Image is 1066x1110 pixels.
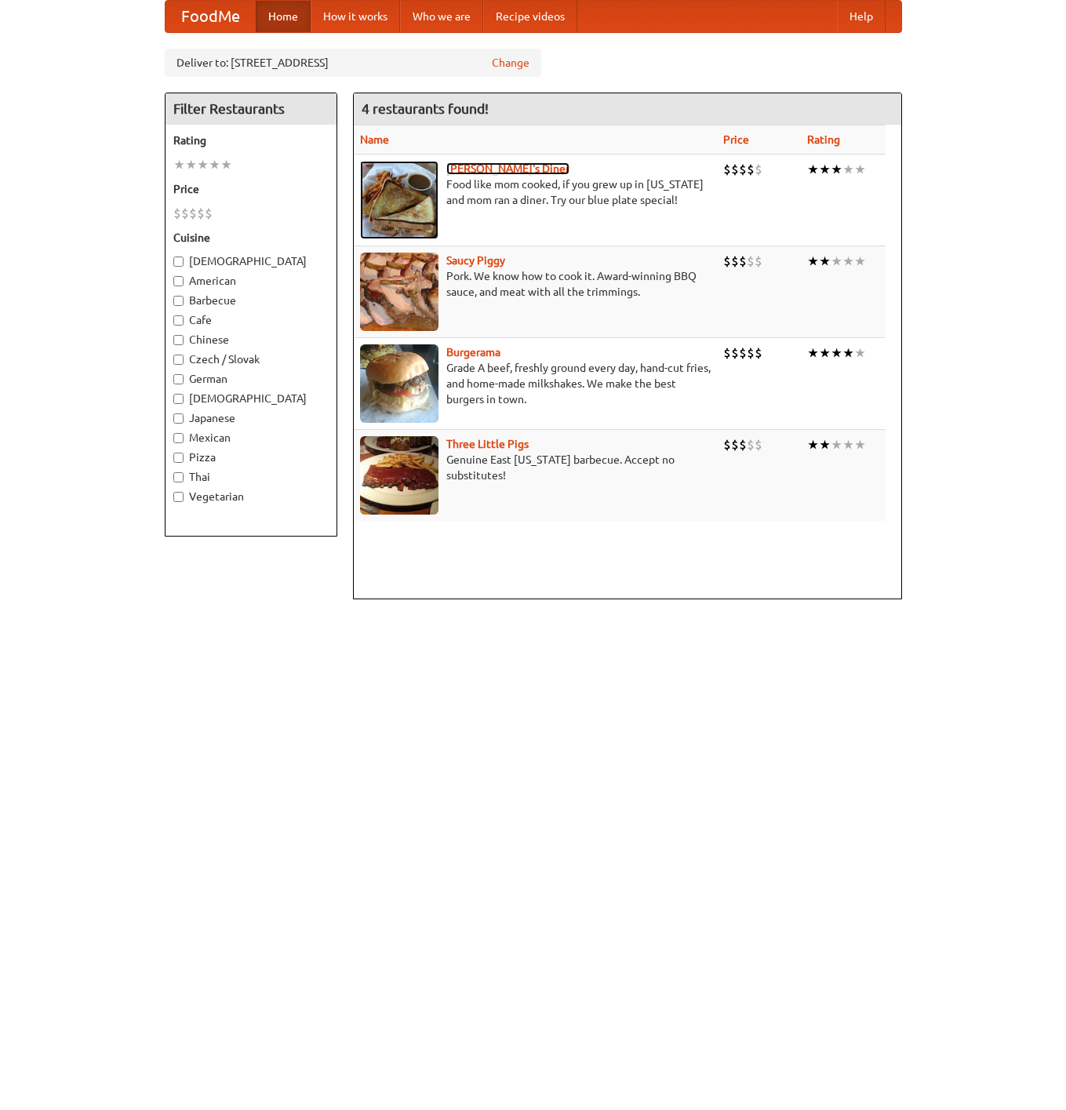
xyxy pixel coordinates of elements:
[173,312,329,328] label: Cafe
[360,133,389,146] a: Name
[173,371,329,387] label: German
[360,161,438,239] img: sallys.jpg
[173,410,329,426] label: Japanese
[807,253,819,270] li: ★
[173,156,185,173] li: ★
[173,449,329,465] label: Pizza
[166,1,256,32] a: FoodMe
[173,276,184,286] input: American
[483,1,577,32] a: Recipe videos
[173,273,329,289] label: American
[173,230,329,246] h5: Cuisine
[173,133,329,148] h5: Rating
[173,181,329,197] h5: Price
[723,253,731,270] li: $
[739,161,747,178] li: $
[446,254,505,267] a: Saucy Piggy
[173,293,329,308] label: Barbecue
[197,156,209,173] li: ★
[842,161,854,178] li: ★
[755,436,762,453] li: $
[181,205,189,222] li: $
[807,344,819,362] li: ★
[173,472,184,482] input: Thai
[723,436,731,453] li: $
[807,133,840,146] a: Rating
[360,253,438,331] img: saucy.jpg
[173,335,184,345] input: Chinese
[739,344,747,362] li: $
[360,360,711,407] p: Grade A beef, freshly ground every day, hand-cut fries, and home-made milkshakes. We make the bes...
[837,1,886,32] a: Help
[173,492,184,502] input: Vegetarian
[220,156,232,173] li: ★
[446,162,569,175] a: [PERSON_NAME]'s Diner
[854,436,866,453] li: ★
[731,253,739,270] li: $
[360,177,711,208] p: Food like mom cooked, if you grew up in [US_STATE] and mom ran a diner. Try our blue plate special!
[747,436,755,453] li: $
[173,351,329,367] label: Czech / Slovak
[360,436,438,515] img: littlepigs.jpg
[173,469,329,485] label: Thai
[166,93,337,125] h4: Filter Restaurants
[173,413,184,424] input: Japanese
[173,430,329,446] label: Mexican
[731,161,739,178] li: $
[842,436,854,453] li: ★
[755,344,762,362] li: $
[173,489,329,504] label: Vegetarian
[731,344,739,362] li: $
[189,205,197,222] li: $
[173,253,329,269] label: [DEMOGRAPHIC_DATA]
[831,344,842,362] li: ★
[360,452,711,483] p: Genuine East [US_STATE] barbecue. Accept no substitutes!
[173,315,184,326] input: Cafe
[173,257,184,267] input: [DEMOGRAPHIC_DATA]
[831,161,842,178] li: ★
[185,156,197,173] li: ★
[819,436,831,453] li: ★
[739,436,747,453] li: $
[173,355,184,365] input: Czech / Slovak
[755,161,762,178] li: $
[747,344,755,362] li: $
[205,205,213,222] li: $
[197,205,205,222] li: $
[739,253,747,270] li: $
[173,433,184,443] input: Mexican
[492,55,529,71] a: Change
[747,253,755,270] li: $
[831,253,842,270] li: ★
[854,161,866,178] li: ★
[854,253,866,270] li: ★
[173,391,329,406] label: [DEMOGRAPHIC_DATA]
[360,344,438,423] img: burgerama.jpg
[807,436,819,453] li: ★
[755,253,762,270] li: $
[731,436,739,453] li: $
[723,161,731,178] li: $
[173,453,184,463] input: Pizza
[819,344,831,362] li: ★
[842,253,854,270] li: ★
[256,1,311,32] a: Home
[446,438,529,450] a: Three Little Pigs
[173,205,181,222] li: $
[723,344,731,362] li: $
[173,394,184,404] input: [DEMOGRAPHIC_DATA]
[807,161,819,178] li: ★
[400,1,483,32] a: Who we are
[446,346,500,358] a: Burgerama
[165,49,541,77] div: Deliver to: [STREET_ADDRESS]
[360,268,711,300] p: Pork. We know how to cook it. Award-winning BBQ sauce, and meat with all the trimmings.
[311,1,400,32] a: How it works
[842,344,854,362] li: ★
[362,101,489,116] ng-pluralize: 4 restaurants found!
[173,296,184,306] input: Barbecue
[831,436,842,453] li: ★
[819,253,831,270] li: ★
